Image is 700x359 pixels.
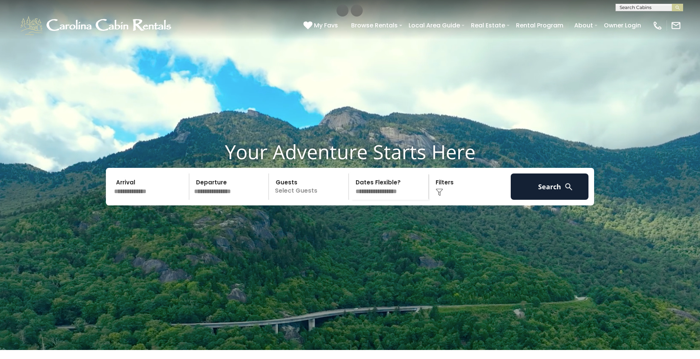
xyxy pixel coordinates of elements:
img: search-regular-white.png [564,182,573,192]
a: Browse Rentals [347,19,401,32]
span: My Favs [314,21,338,30]
a: Owner Login [600,19,645,32]
p: Select Guests [271,173,348,200]
a: Real Estate [467,19,509,32]
a: Local Area Guide [405,19,464,32]
img: filter--v1.png [436,189,443,196]
a: Rental Program [512,19,567,32]
button: Search [511,173,588,200]
a: My Favs [303,21,340,30]
h1: Your Adventure Starts Here [6,140,694,163]
a: About [570,19,597,32]
img: White-1-1-2.png [19,14,175,37]
img: mail-regular-white.png [671,20,681,31]
img: phone-regular-white.png [652,20,663,31]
